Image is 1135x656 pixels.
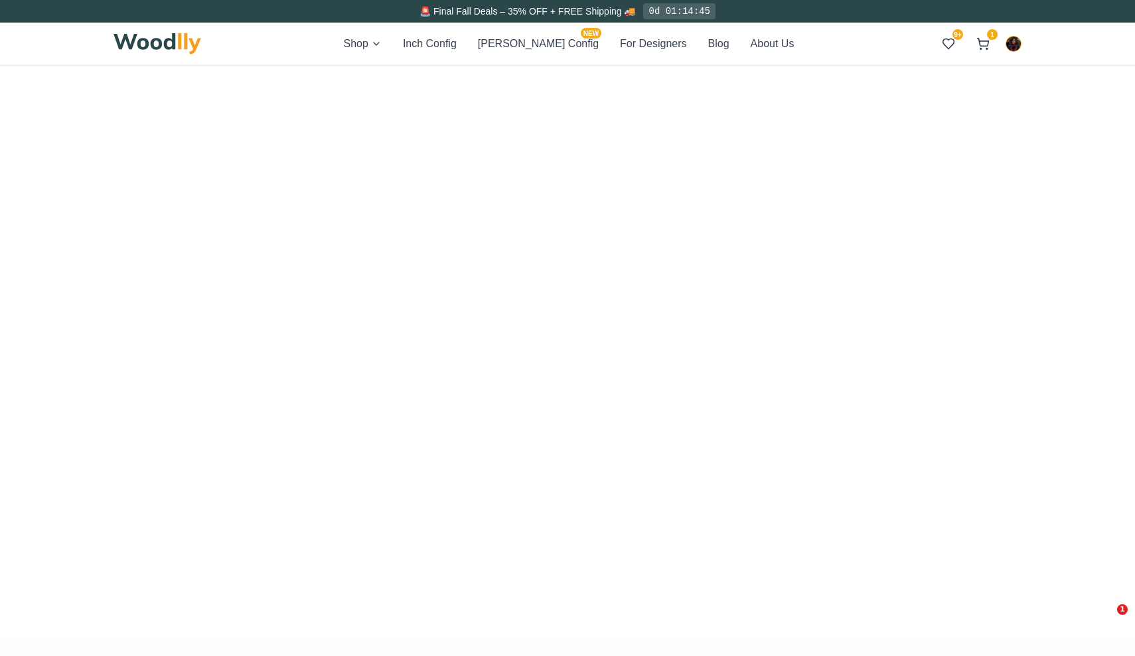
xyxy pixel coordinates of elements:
[344,36,382,52] button: Shop
[478,36,599,52] button: [PERSON_NAME] ConfigNEW
[403,36,457,52] button: Inch Config
[952,29,963,40] span: 9+
[419,6,635,17] span: 🚨 Final Fall Deals – 35% OFF + FREE Shipping 🚚
[581,28,601,39] span: NEW
[1090,604,1122,636] iframe: Intercom live chat
[1006,36,1021,52] button: Negin
[708,36,729,52] button: Blog
[937,32,960,56] button: 9+
[1117,604,1128,615] span: 1
[113,33,201,54] img: Woodlly
[1006,37,1021,51] img: Negin
[987,29,998,40] span: 1
[620,36,686,52] button: For Designers
[643,3,715,19] div: 0d 01:14:45
[971,32,995,56] button: 1
[751,36,794,52] button: About Us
